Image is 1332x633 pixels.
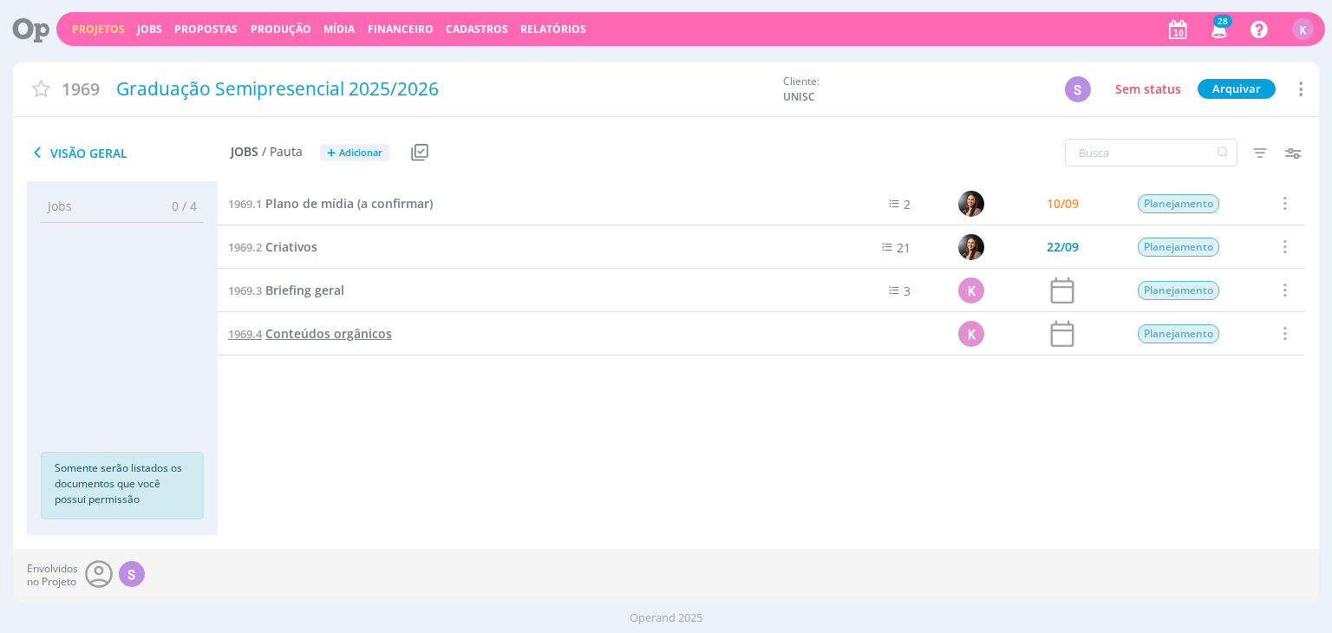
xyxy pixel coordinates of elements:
[265,325,392,342] span: Conteúdos orgânicos
[904,283,911,299] span: 3
[228,324,392,343] a: 1969.4Conteúdos orgânicos
[446,22,508,36] span: Cadastros
[251,22,311,36] a: Produção
[1213,15,1232,28] span: 28
[898,239,911,256] span: 21
[368,22,434,36] a: Financeiro
[27,142,231,163] span: Visão Geral
[323,22,355,36] a: Mídia
[362,23,439,36] button: Financeiro
[228,281,344,300] a: 1969.3Briefing geral
[1198,79,1276,99] button: Arquivar
[265,238,317,255] span: Criativos
[959,277,985,303] div: K
[265,282,344,298] span: Briefing geral
[67,23,130,36] button: Projetos
[137,22,162,36] a: Jobs
[1111,79,1185,100] button: Sem status
[27,563,78,588] span: Envolvidos no Projeto
[1139,194,1220,213] span: Planejamento
[231,145,258,160] span: Jobs
[327,144,336,162] span: +
[959,191,985,217] img: B
[1139,324,1220,343] span: Planejamento
[1115,81,1181,97] span: Sem status
[1047,198,1079,210] div: 10/09
[228,326,262,342] span: 1969.4
[48,197,72,215] span: Jobs
[228,196,262,212] span: 1969.1
[515,23,591,36] button: Relatórios
[520,22,586,36] a: Relatórios
[72,22,125,36] a: Projetos
[783,89,913,105] span: UNISC
[320,144,389,162] button: +Adicionar
[1292,18,1314,40] div: K
[1200,14,1236,45] button: 28
[1065,76,1091,102] div: S
[265,195,433,212] span: Plano de mídia (a confirmar)
[245,23,317,36] button: Produção
[132,23,167,36] button: Jobs
[228,283,262,298] span: 1969.3
[783,74,1092,105] div: Cliente:
[959,234,985,260] img: B
[159,197,197,215] span: 0 / 4
[62,76,100,101] span: 1969
[228,194,433,213] a: 1969.1Plano de mídia (a confirmar)
[1139,238,1220,257] span: Planejamento
[119,561,145,587] div: S
[1064,75,1092,103] button: S
[904,196,911,212] span: 2
[55,460,190,507] p: Somente serão listados os documentos que você possui permissão
[228,238,317,257] a: 1969.2Criativos
[441,23,513,36] button: Cadastros
[228,239,262,255] span: 1969.2
[318,23,360,36] button: Mídia
[1065,139,1237,166] input: Busca
[959,321,985,347] div: K
[1291,14,1315,44] button: K
[339,147,382,159] span: Adicionar
[110,69,775,109] div: Graduação Semipresencial 2025/2026
[174,22,238,36] span: Propostas
[1047,241,1079,253] div: 22/09
[1139,281,1220,300] span: Planejamento
[262,145,303,160] span: / Pauta
[169,23,243,36] button: Propostas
